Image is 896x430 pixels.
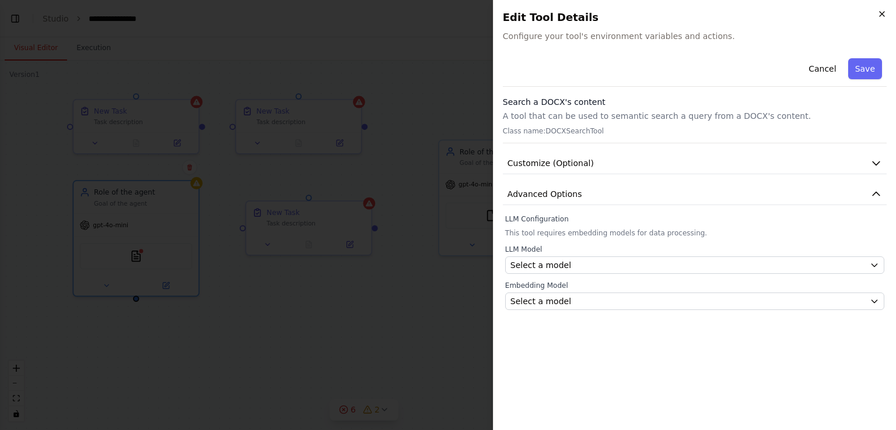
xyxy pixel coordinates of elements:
[510,259,571,271] span: Select a model
[801,58,843,79] button: Cancel
[508,157,594,169] span: Customize (Optional)
[503,126,887,136] p: Class name: DOCXSearchTool
[503,96,887,108] h3: Search a DOCX's content
[505,292,884,310] button: Select a model
[848,58,882,79] button: Save
[503,184,887,205] button: Advanced Options
[505,245,884,254] label: LLM Model
[503,9,887,26] h2: Edit Tool Details
[505,281,884,290] label: Embedding Model
[510,295,571,307] span: Select a model
[503,153,887,174] button: Customize (Optional)
[505,214,884,224] label: LLM Configuration
[508,188,582,200] span: Advanced Options
[505,256,884,274] button: Select a model
[505,228,884,238] p: This tool requires embedding models for data processing.
[503,30,887,42] span: Configure your tool's environment variables and actions.
[503,110,887,122] p: A tool that can be used to semantic search a query from a DOCX's content.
